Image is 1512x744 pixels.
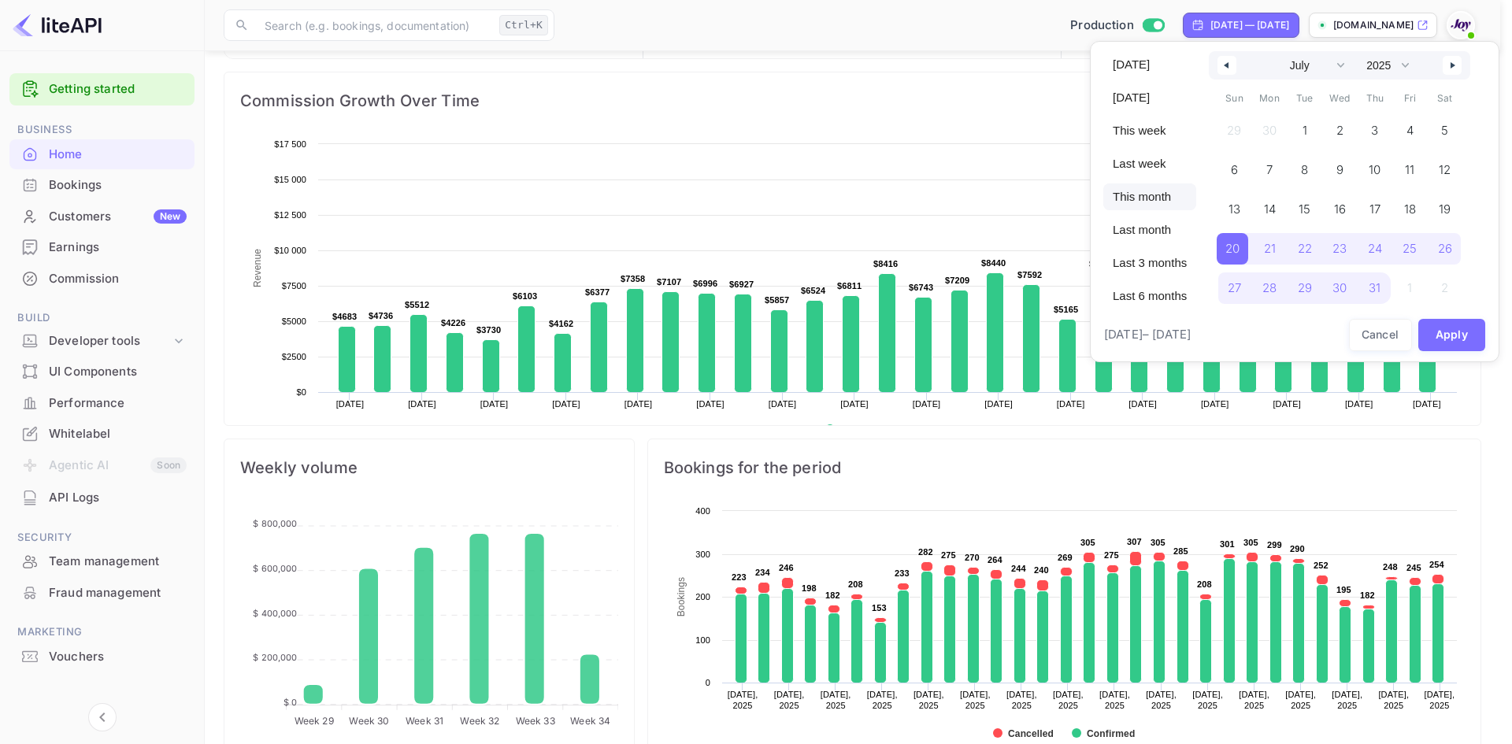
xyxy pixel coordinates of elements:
[1103,84,1196,111] button: [DATE]
[1441,117,1448,145] span: 5
[1287,190,1322,221] button: 15
[1369,195,1380,224] span: 17
[1298,235,1312,263] span: 22
[1303,117,1307,145] span: 1
[1103,283,1196,309] button: Last 6 months
[1336,117,1343,145] span: 2
[1301,156,1308,184] span: 8
[1418,319,1486,351] button: Apply
[1103,51,1196,78] button: [DATE]
[1287,150,1322,182] button: 8
[1438,235,1452,263] span: 26
[1322,268,1358,300] button: 30
[1428,229,1463,261] button: 26
[1322,111,1358,143] button: 2
[1103,183,1196,210] button: This month
[1405,156,1414,184] span: 11
[1217,86,1252,111] span: Sun
[1428,150,1463,182] button: 12
[1428,190,1463,221] button: 19
[1392,111,1428,143] button: 4
[1217,229,1252,261] button: 20
[1371,117,1378,145] span: 3
[1287,86,1322,111] span: Tue
[1406,117,1414,145] span: 4
[1357,229,1392,261] button: 24
[1392,86,1428,111] span: Fri
[1103,250,1196,276] button: Last 3 months
[1228,195,1240,224] span: 13
[1369,274,1380,302] span: 31
[1404,195,1416,224] span: 18
[1322,86,1358,111] span: Wed
[1252,190,1288,221] button: 14
[1392,190,1428,221] button: 18
[1266,156,1273,184] span: 7
[1332,235,1347,263] span: 23
[1252,150,1288,182] button: 7
[1428,86,1463,111] span: Sat
[1322,229,1358,261] button: 23
[1439,195,1451,224] span: 19
[1403,235,1417,263] span: 25
[1262,274,1277,302] span: 28
[1264,195,1276,224] span: 14
[1332,274,1347,302] span: 30
[1336,156,1343,184] span: 9
[1287,268,1322,300] button: 29
[1298,274,1312,302] span: 29
[1322,190,1358,221] button: 16
[1334,195,1346,224] span: 16
[1287,229,1322,261] button: 22
[1104,326,1191,344] span: [DATE] – [DATE]
[1357,268,1392,300] button: 31
[1252,268,1288,300] button: 28
[1369,156,1380,184] span: 10
[1252,86,1288,111] span: Mon
[1392,150,1428,182] button: 11
[1103,217,1196,243] button: Last month
[1103,150,1196,177] button: Last week
[1217,190,1252,221] button: 13
[1228,274,1241,302] span: 27
[1368,235,1382,263] span: 24
[1299,195,1310,224] span: 15
[1252,229,1288,261] button: 21
[1217,268,1252,300] button: 27
[1439,156,1451,184] span: 12
[1322,150,1358,182] button: 9
[1349,319,1412,351] button: Cancel
[1357,150,1392,182] button: 10
[1357,111,1392,143] button: 3
[1287,111,1322,143] button: 1
[1264,235,1276,263] span: 21
[1231,156,1238,184] span: 6
[1103,117,1196,144] button: This week
[1428,111,1463,143] button: 5
[1225,235,1240,263] span: 20
[1357,86,1392,111] span: Thu
[1357,190,1392,221] button: 17
[1392,229,1428,261] button: 25
[1217,150,1252,182] button: 6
